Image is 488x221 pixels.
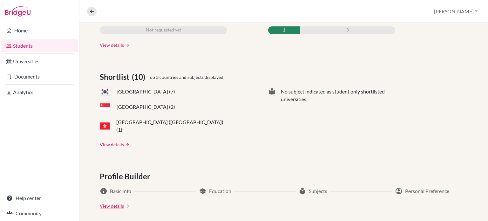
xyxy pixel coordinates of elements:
a: arrow_forward [124,204,130,208]
a: arrow_forward [124,142,130,147]
span: [GEOGRAPHIC_DATA] ([GEOGRAPHIC_DATA]) (1) [116,118,227,134]
span: Education [209,187,231,195]
span: Top 3 countries and subjects displayed [148,74,223,80]
a: View details [100,141,124,148]
span: [GEOGRAPHIC_DATA] (2) [117,103,175,111]
a: View details [100,42,124,48]
a: arrow_forward [124,43,130,47]
span: account_circle [395,187,403,195]
span: KR [100,88,111,96]
span: Shortlist [100,71,132,83]
span: (10) [132,71,148,83]
span: SG [100,103,111,111]
a: View details [100,203,124,209]
span: Basic Info [110,187,131,195]
button: [PERSON_NAME] [431,5,480,17]
span: school [199,187,207,195]
span: local_library [268,88,276,103]
a: Help center [1,192,78,204]
span: 1 [283,26,285,34]
a: Students [1,39,78,52]
a: Home [1,24,78,37]
span: Subjects [309,187,327,195]
span: No subject indicated as student only shortlisted universities [281,88,395,103]
span: local_library [299,187,306,195]
span: 3 [346,26,349,34]
img: Bridge-U [5,6,30,17]
span: HK [100,122,110,130]
span: [GEOGRAPHIC_DATA] (7) [117,88,175,95]
a: Analytics [1,86,78,99]
span: Not requested yet [146,26,181,34]
a: Universities [1,55,78,68]
span: Profile Builder [100,171,153,182]
a: Documents [1,70,78,83]
span: info [100,187,107,195]
span: Personal Preference [405,187,449,195]
a: Community [1,207,78,220]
